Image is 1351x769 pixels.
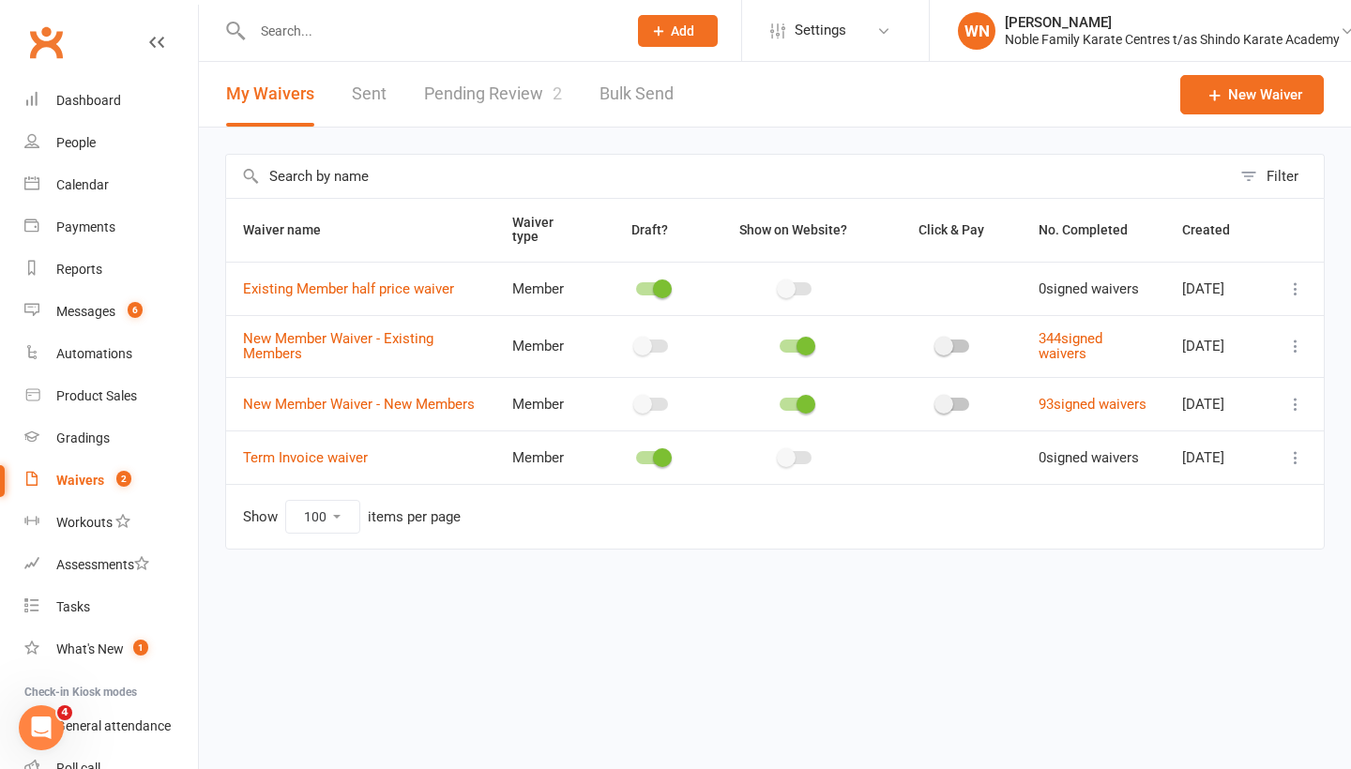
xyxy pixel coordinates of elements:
[24,375,198,417] a: Product Sales
[1039,396,1146,413] a: 93signed waivers
[24,164,198,206] a: Calendar
[24,586,198,628] a: Tasks
[56,557,149,572] div: Assessments
[495,199,598,262] th: Waiver type
[1165,430,1268,484] td: [DATE]
[56,177,109,192] div: Calendar
[1039,280,1139,297] span: 0 signed waivers
[495,315,598,377] td: Member
[1267,165,1298,188] div: Filter
[243,222,342,237] span: Waiver name
[56,219,115,234] div: Payments
[23,19,69,66] a: Clubworx
[1039,330,1102,363] a: 344signed waivers
[615,219,689,241] button: Draft?
[56,135,96,150] div: People
[24,705,198,747] a: General attendance kiosk mode
[1165,377,1268,430] td: [DATE]
[958,12,995,50] div: WN
[1180,75,1324,114] a: New Waiver
[495,377,598,430] td: Member
[57,705,72,720] span: 4
[352,62,387,127] a: Sent
[424,62,562,127] a: Pending Review2
[1182,222,1251,237] span: Created
[631,222,668,237] span: Draft?
[56,304,115,319] div: Messages
[1165,262,1268,315] td: [DATE]
[56,641,124,656] div: What's New
[247,18,614,44] input: Search...
[56,599,90,614] div: Tasks
[24,291,198,333] a: Messages 6
[1182,219,1251,241] button: Created
[1005,14,1340,31] div: [PERSON_NAME]
[128,302,143,318] span: 6
[56,346,132,361] div: Automations
[1022,199,1165,262] th: No. Completed
[24,206,198,249] a: Payments
[902,219,1005,241] button: Click & Pay
[368,509,461,525] div: items per page
[133,640,148,656] span: 1
[600,62,674,127] a: Bulk Send
[1039,449,1139,466] span: 0 signed waivers
[24,417,198,460] a: Gradings
[24,460,198,502] a: Waivers 2
[24,628,198,671] a: What's New1
[24,544,198,586] a: Assessments
[918,222,984,237] span: Click & Pay
[553,83,562,103] span: 2
[24,333,198,375] a: Automations
[116,471,131,487] span: 2
[24,122,198,164] a: People
[495,262,598,315] td: Member
[56,93,121,108] div: Dashboard
[19,705,64,750] iframe: Intercom live chat
[56,718,171,733] div: General attendance
[56,515,113,530] div: Workouts
[56,430,110,445] div: Gradings
[671,23,694,38] span: Add
[226,62,314,127] button: My Waivers
[795,9,846,52] span: Settings
[243,330,433,363] a: New Member Waiver - Existing Members
[1005,31,1340,48] div: Noble Family Karate Centres t/as Shindo Karate Academy
[243,280,454,297] a: Existing Member half price waiver
[495,430,598,484] td: Member
[243,219,342,241] button: Waiver name
[56,473,104,488] div: Waivers
[226,155,1231,198] input: Search by name
[56,388,137,403] div: Product Sales
[243,396,475,413] a: New Member Waiver - New Members
[739,222,847,237] span: Show on Website?
[56,262,102,277] div: Reports
[722,219,868,241] button: Show on Website?
[24,80,198,122] a: Dashboard
[243,500,461,534] div: Show
[243,449,368,466] a: Term Invoice waiver
[24,249,198,291] a: Reports
[1231,155,1324,198] button: Filter
[1165,315,1268,377] td: [DATE]
[24,502,198,544] a: Workouts
[638,15,718,47] button: Add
